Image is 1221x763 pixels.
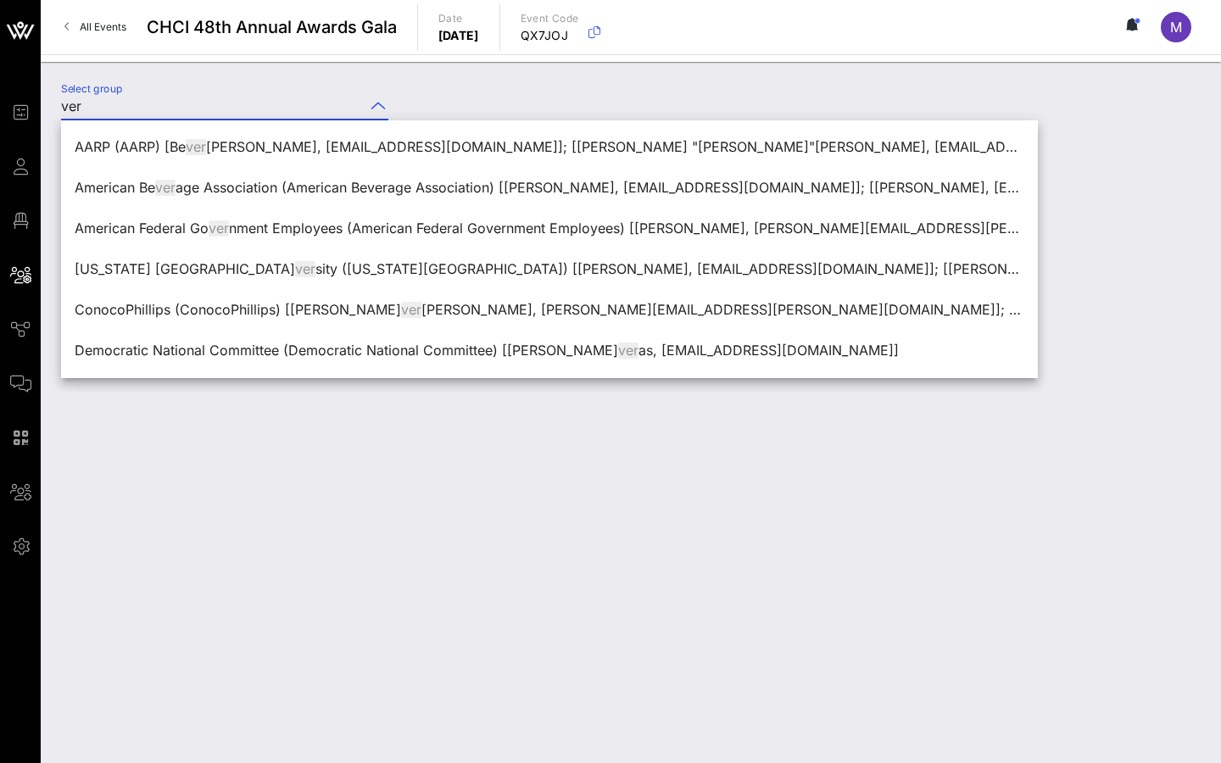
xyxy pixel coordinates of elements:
span: ver [401,301,421,318]
div: American Federal Go nment Employees (American Federal Government Employees) [[PERSON_NAME], [PERS... [75,220,1024,237]
span: ver [209,220,229,237]
span: ver [618,342,638,359]
div: AARP (AARP) [Be [PERSON_NAME], [EMAIL_ADDRESS][DOMAIN_NAME]]; [[PERSON_NAME] "[PERSON_NAME]"[PERS... [75,139,1024,155]
span: CHCI 48th Annual Awards Gala [147,14,397,40]
div: American Be age Association (American Beverage Association) [[PERSON_NAME], [EMAIL_ADDRESS][DOMAI... [75,180,1024,196]
div: [US_STATE] [GEOGRAPHIC_DATA] sity ([US_STATE][GEOGRAPHIC_DATA]) [[PERSON_NAME], [EMAIL_ADDRESS][D... [75,261,1024,277]
div: ConocoPhillips (ConocoPhillips) [[PERSON_NAME] [PERSON_NAME], [PERSON_NAME][EMAIL_ADDRESS][PERSON... [75,302,1024,318]
span: ver [155,179,176,196]
p: Event Code [521,10,579,27]
div: Democratic National Committee (Democratic National Committee) [[PERSON_NAME] as, [EMAIL_ADDRESS][... [75,343,1024,359]
span: ver [295,260,315,277]
p: [DATE] [438,27,479,44]
span: All Events [80,20,126,33]
p: Date [438,10,479,27]
span: M [1170,19,1182,36]
label: Select group [61,82,122,95]
span: ver [186,138,206,155]
div: M [1161,12,1191,42]
a: All Events [54,14,137,41]
p: QX7JOJ [521,27,579,44]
